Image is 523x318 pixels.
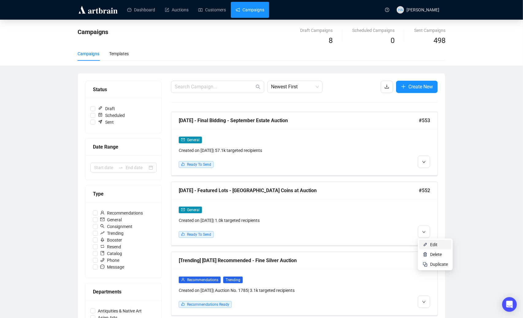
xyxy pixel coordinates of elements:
span: Draft [95,105,117,112]
div: Status [93,86,154,93]
input: Search Campaign... [175,83,254,91]
span: Phone [98,257,122,264]
span: Edit [430,242,437,247]
div: [Trending] [DATE] Recommended - Fine Silver Auction [179,257,419,264]
span: like [181,302,185,306]
span: General [187,138,200,142]
img: svg+xml;base64,PHN2ZyB4bWxucz0iaHR0cDovL3d3dy53My5vcmcvMjAwMC9zdmciIHhtbG5zOnhsaW5rPSJodHRwOi8vd3... [423,242,428,247]
span: General [98,216,124,223]
span: rocket [100,238,105,242]
img: logo [78,5,119,15]
span: Ready To Send [187,162,211,167]
span: #552 [419,187,430,194]
span: Trending [98,230,126,237]
span: HA [398,7,403,13]
div: Sent Campaigns [414,27,445,34]
span: Message [98,264,127,270]
input: Start date [94,164,116,171]
span: rise [100,231,105,235]
span: to [118,165,123,170]
div: Date Range [93,143,154,151]
span: Duplicate [430,262,448,267]
span: 498 [433,36,445,45]
span: Recommendations [187,278,218,282]
span: Ready To Send [187,232,211,237]
div: [DATE] - Featured Lots - [GEOGRAPHIC_DATA] Coins at Auction [179,187,419,194]
a: [DATE] - Featured Lots - [GEOGRAPHIC_DATA] Coins at Auction#552mailGeneralCreated on [DATE]| 1.0k... [171,182,438,246]
span: [PERSON_NAME] [407,7,439,12]
span: mail [181,138,185,142]
span: retweet [100,244,105,249]
span: user [100,211,105,215]
span: down [422,300,426,304]
div: Type [93,190,154,198]
span: Catalog [98,250,124,257]
div: Created on [DATE] | Auction No. 1785 | 3.1k targeted recipients [179,287,366,294]
span: down [422,160,426,164]
div: Created on [DATE] | 1.0k targeted recipients [179,217,366,224]
input: End date [126,164,147,171]
span: mail [100,217,105,222]
div: Scheduled Campaigns [352,27,395,34]
span: Campaigns [78,28,108,36]
span: phone [100,258,105,262]
span: Create New [408,83,433,91]
span: book [100,251,105,255]
div: Open Intercom Messenger [502,297,517,312]
div: Draft Campaigns [300,27,333,34]
span: Scheduled [95,112,127,119]
span: question-circle [385,8,389,12]
span: Delete [430,252,442,257]
span: 8 [329,36,333,45]
span: swap-right [118,165,123,170]
span: Antiquities & Native Art [95,308,144,314]
a: Customers [198,2,226,18]
span: plus [401,84,406,89]
div: Campaigns [78,50,99,57]
div: Departments [93,288,154,296]
span: user [181,278,185,281]
span: 0 [391,36,395,45]
span: mail [181,208,185,211]
span: Trending [223,277,243,283]
img: svg+xml;base64,PHN2ZyB4bWxucz0iaHR0cDovL3d3dy53My5vcmcvMjAwMC9zdmciIHdpZHRoPSIyNCIgaGVpZ2h0PSIyNC... [423,262,428,267]
span: Consignment [98,223,135,230]
div: Templates [109,50,129,57]
span: Recommendations Ready [187,302,229,307]
img: svg+xml;base64,PHN2ZyB4bWxucz0iaHR0cDovL3d3dy53My5vcmcvMjAwMC9zdmciIHhtbG5zOnhsaW5rPSJodHRwOi8vd3... [423,252,428,257]
a: [DATE] - Final Bidding - September Estate Auction#553mailGeneralCreated on [DATE]| 57.1k targeted... [171,112,438,176]
span: Recommendations [98,210,145,216]
a: Campaigns [236,2,264,18]
span: #553 [419,117,430,124]
span: search [256,84,261,89]
span: Resend [98,243,124,250]
div: Created on [DATE] | 57.1k targeted recipients [179,147,366,154]
span: General [187,208,200,212]
a: [Trending] [DATE] Recommended - Fine Silver Auction#551userRecommendationsTrendingCreated on [DAT... [171,252,438,316]
div: [DATE] - Final Bidding - September Estate Auction [179,117,419,124]
span: like [181,232,185,236]
span: search [100,224,105,228]
span: message [100,265,105,269]
span: down [422,230,426,234]
span: Sent [95,119,116,126]
a: Auctions [165,2,189,18]
span: like [181,162,185,166]
span: download [384,84,389,89]
span: Newest First [271,81,319,93]
button: Create New [396,81,438,93]
span: Booster [98,237,124,243]
a: Dashboard [127,2,155,18]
